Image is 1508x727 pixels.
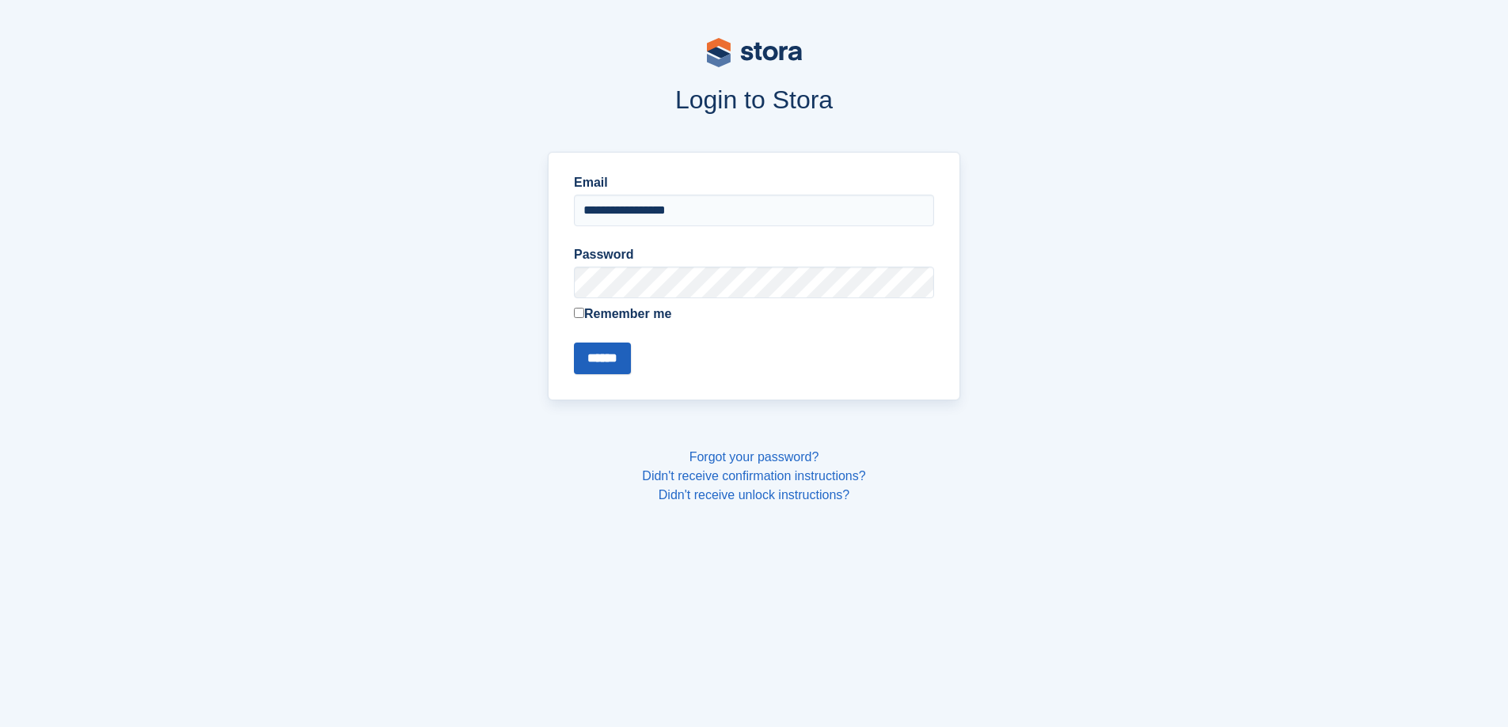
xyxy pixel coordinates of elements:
[574,305,934,324] label: Remember me
[574,173,934,192] label: Email
[707,38,802,67] img: stora-logo-53a41332b3708ae10de48c4981b4e9114cc0af31d8433b30ea865607fb682f29.svg
[574,245,934,264] label: Password
[689,450,819,464] a: Forgot your password?
[659,488,849,502] a: Didn't receive unlock instructions?
[246,85,1263,114] h1: Login to Stora
[574,308,584,318] input: Remember me
[642,469,865,483] a: Didn't receive confirmation instructions?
